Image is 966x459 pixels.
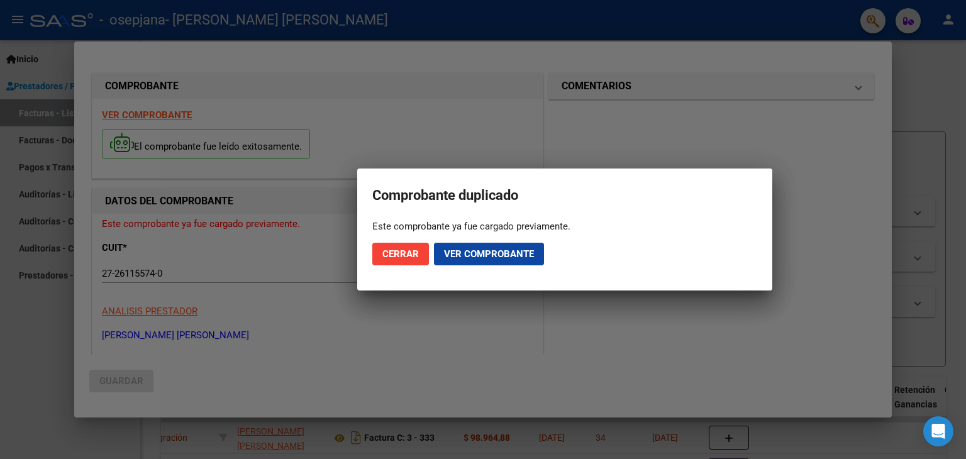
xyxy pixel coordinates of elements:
span: Cerrar [382,248,419,260]
button: Ver comprobante [434,243,544,265]
span: Ver comprobante [444,248,534,260]
div: Open Intercom Messenger [923,416,953,446]
div: Este comprobante ya fue cargado previamente. [372,220,757,233]
h2: Comprobante duplicado [372,184,757,207]
button: Cerrar [372,243,429,265]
